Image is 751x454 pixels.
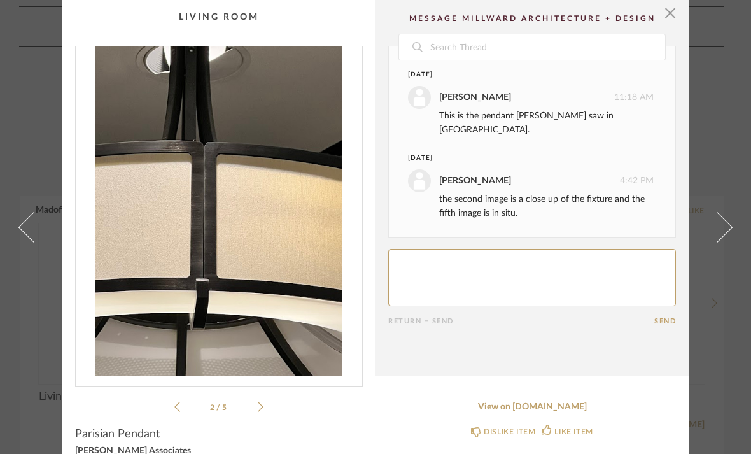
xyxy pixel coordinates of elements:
[408,169,654,192] div: 4:42 PM
[408,70,630,80] div: [DATE]
[439,174,511,188] div: [PERSON_NAME]
[222,404,228,411] span: 5
[216,404,222,411] span: /
[210,404,216,411] span: 2
[388,402,676,413] a: View on [DOMAIN_NAME]
[554,425,593,438] div: LIKE ITEM
[439,192,654,220] div: the second image is a close up of the fixture and the fifth image is in situ.
[75,427,160,441] span: Parisian Pendant
[76,46,362,376] div: 1
[76,46,362,376] img: 8396848a-e00d-44c4-b302-589f1f305ed0_1000x1000.jpg
[439,109,654,137] div: This is the pendant [PERSON_NAME] saw in [GEOGRAPHIC_DATA].
[654,317,676,325] button: Send
[408,86,654,109] div: 11:18 AM
[388,317,654,325] div: Return = Send
[484,425,535,438] div: DISLIKE ITEM
[429,34,665,60] input: Search Thread
[439,90,511,104] div: [PERSON_NAME]
[408,153,630,163] div: [DATE]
